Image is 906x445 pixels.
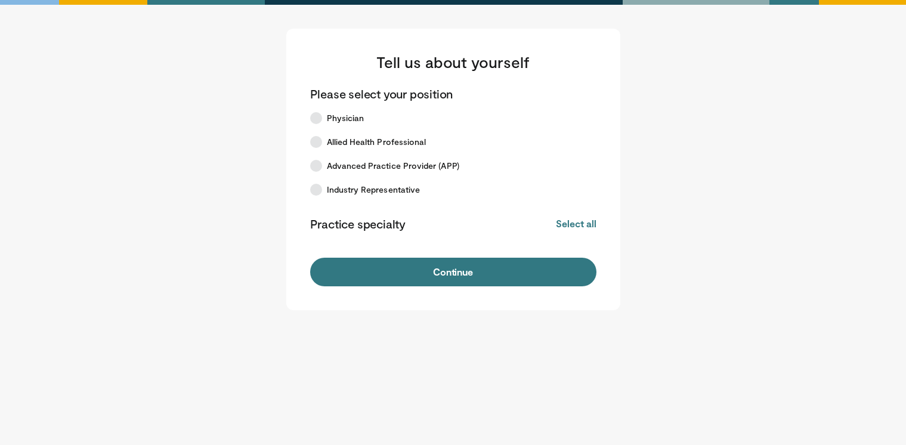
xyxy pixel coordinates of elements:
[310,216,406,231] p: Practice specialty
[327,136,426,148] span: Allied Health Professional
[556,217,596,230] button: Select all
[327,184,420,196] span: Industry Representative
[327,160,459,172] span: Advanced Practice Provider (APP)
[310,52,596,72] h3: Tell us about yourself
[310,258,596,286] button: Continue
[310,86,453,101] p: Please select your position
[327,112,364,124] span: Physician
